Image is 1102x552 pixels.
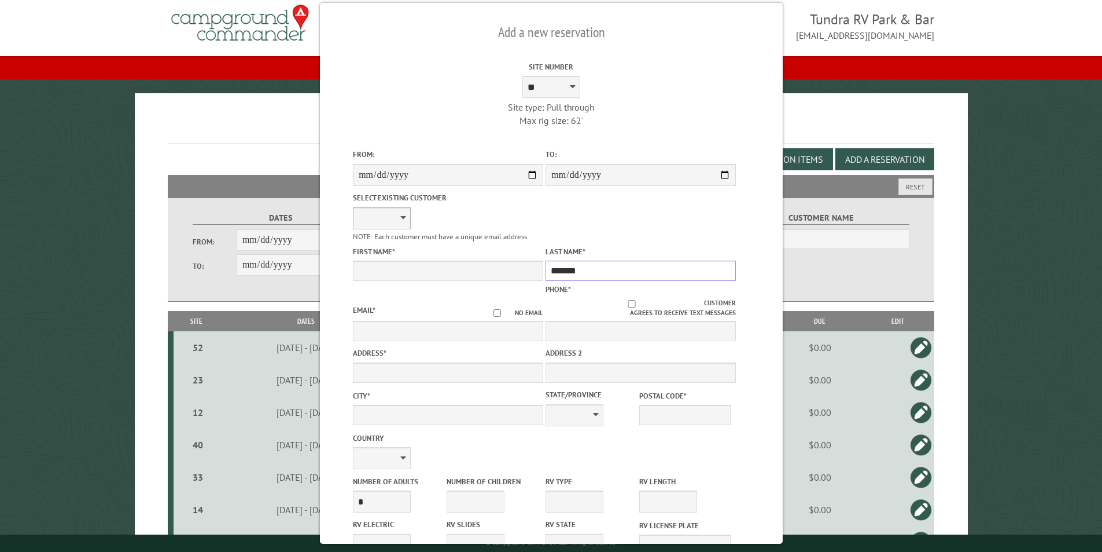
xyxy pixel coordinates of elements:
td: $0.00 [779,331,860,364]
label: City [353,390,543,401]
small: © Campground Commander LLC. All rights reserved. [486,539,617,547]
div: [DATE] - [DATE] [222,439,390,451]
label: Customer agrees to receive text messages [546,298,736,318]
label: Last Name [546,246,736,257]
button: Edit Add-on Items [734,148,833,170]
label: Customer Name [733,211,909,225]
label: RV Type [546,476,637,487]
img: Campground Commander [168,1,312,46]
div: 14 [178,504,218,516]
th: Edit [861,311,935,331]
label: To: [193,261,237,272]
th: Due [779,311,860,331]
h1: Reservations [168,112,935,144]
div: 33 [178,471,218,483]
label: RV Slides [447,519,538,530]
div: [DATE] - [DATE] [222,374,390,386]
div: 40 [178,439,218,451]
td: $0.00 [779,364,860,396]
label: Country [353,433,543,444]
label: Site Number [456,61,646,72]
th: Dates [220,311,392,331]
label: First Name [353,246,543,257]
label: Email [353,305,375,315]
small: NOTE: Each customer must have a unique email address. [353,232,529,242]
label: No email [480,308,543,318]
input: Customer agrees to receive text messages [559,300,704,308]
h2: Filters [168,175,935,197]
h2: Add a new reservation [353,21,750,43]
label: RV State [546,519,637,530]
div: Site type: Pull through [456,101,646,114]
label: Dates [193,211,369,225]
div: [DATE] - [DATE] [222,342,390,353]
div: [DATE] - [DATE] [222,504,390,516]
label: Number of Adults [353,476,444,487]
label: Address [353,348,543,359]
td: $0.00 [779,429,860,461]
div: 52 [178,342,218,353]
label: Phone [546,284,571,294]
td: $0.00 [779,493,860,526]
button: Reset [898,178,933,195]
label: Postal Code [639,390,731,401]
td: $0.00 [779,461,860,493]
label: Number of Children [447,476,538,487]
label: From: [353,149,543,160]
label: To: [546,149,736,160]
input: No email [480,309,515,317]
div: Max rig size: 62' [456,114,646,127]
label: RV Length [639,476,731,487]
th: Site [174,311,220,331]
label: State/Province [546,389,637,400]
div: [DATE] - [DATE] [222,407,390,418]
div: [DATE] - [DATE] [222,471,390,483]
label: Address 2 [546,348,736,359]
div: 12 [178,407,218,418]
td: $0.00 [779,396,860,429]
label: Select existing customer [353,192,543,203]
label: RV Electric [353,519,444,530]
label: RV License Plate [639,520,731,531]
label: From: [193,236,237,247]
button: Add a Reservation [835,148,934,170]
div: 23 [178,374,218,386]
